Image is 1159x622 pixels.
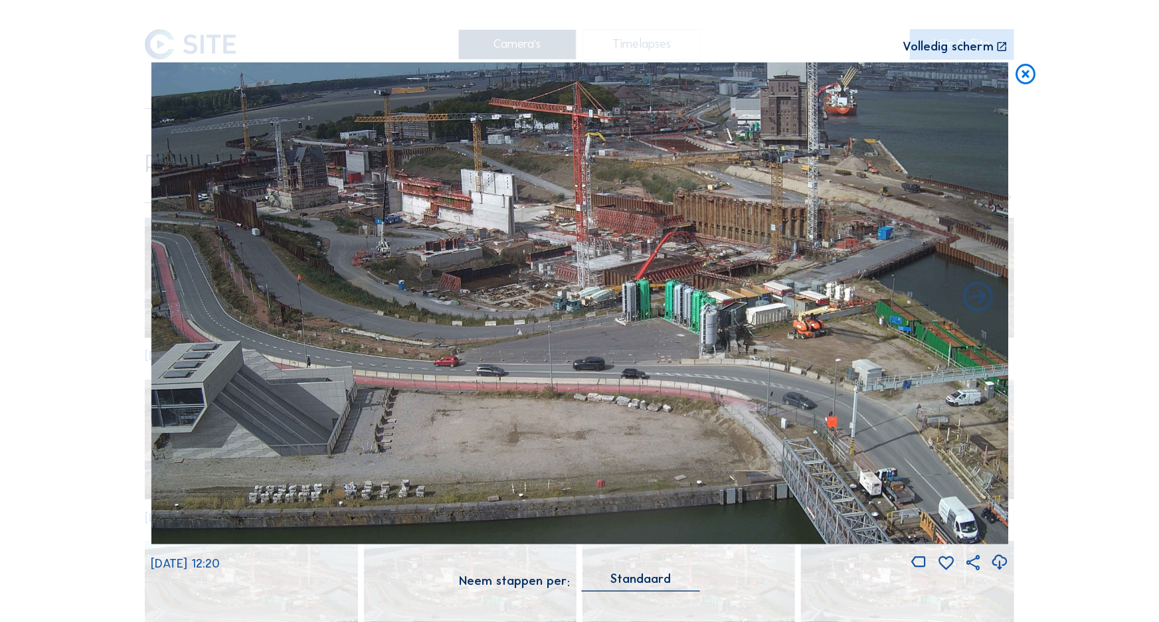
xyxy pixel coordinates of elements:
span: [DATE] 12:20 [151,556,220,571]
div: Neem stappen per: [459,575,570,587]
img: Image [151,62,1008,544]
div: Volledig scherm [903,40,994,53]
i: Back [960,280,997,317]
div: Standaard [610,573,671,585]
div: Standaard [582,573,700,591]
